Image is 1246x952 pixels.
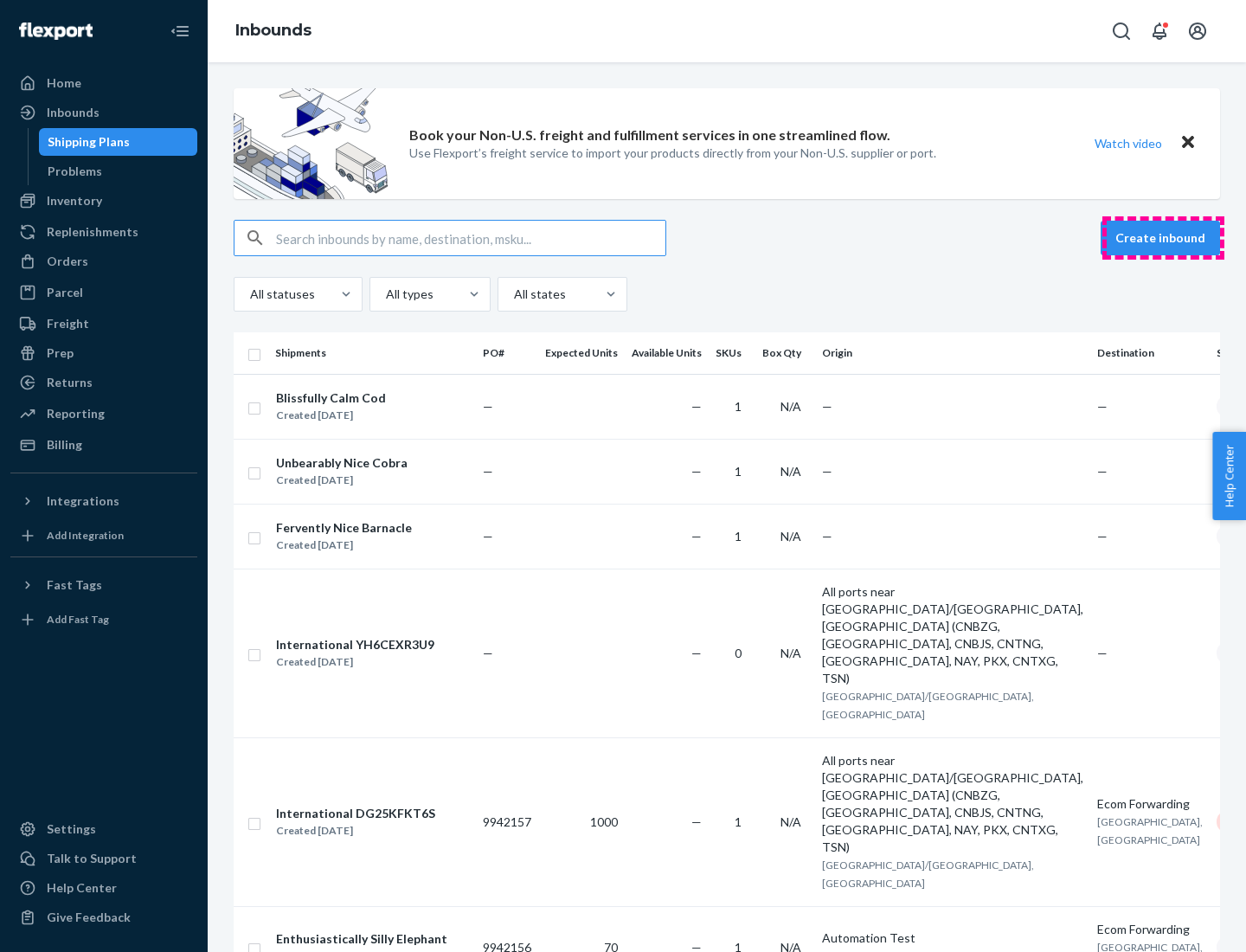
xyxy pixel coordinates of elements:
[10,431,197,459] a: Billing
[47,192,102,209] div: Inventory
[10,99,197,126] a: Inbounds
[276,472,408,489] div: Created [DATE]
[47,909,131,926] div: Give Feedback
[780,814,801,829] span: N/A
[735,646,742,660] span: 0
[409,145,936,162] p: Use Flexport’s freight service to import your products directly from your Non-U.S. supplier or port.
[691,646,702,660] span: —
[276,636,434,653] div: International YH6CEXR3U9
[822,399,832,414] span: —
[10,400,197,428] a: Reporting
[483,529,493,544] span: —
[1083,131,1173,156] button: Watch video
[276,519,412,537] div: Fervently Nice Barnacle
[822,529,832,544] span: —
[691,529,702,544] span: —
[48,163,102,180] div: Problems
[47,405,105,422] div: Reporting
[1097,646,1108,660] span: —
[276,822,435,839] div: Created [DATE]
[10,69,197,97] a: Home
[476,737,538,906] td: 9942157
[1142,14,1177,48] button: Open notifications
[10,369,197,396] a: Returns
[691,464,702,479] span: —
[709,332,755,374] th: SKUs
[276,389,386,407] div: Blissfully Calm Cod
[10,606,197,634] a: Add Fast Tag
[47,850,137,867] div: Talk to Support
[10,218,197,246] a: Replenishments
[235,21,311,40] a: Inbounds
[1097,815,1203,846] span: [GEOGRAPHIC_DATA], [GEOGRAPHIC_DATA]
[512,286,514,303] input: All states
[780,464,801,479] span: N/A
[822,859,1034,890] span: [GEOGRAPHIC_DATA]/[GEOGRAPHIC_DATA], [GEOGRAPHIC_DATA]
[47,374,93,391] div: Returns
[47,223,138,241] div: Replenishments
[822,583,1083,687] div: All ports near [GEOGRAPHIC_DATA]/[GEOGRAPHIC_DATA], [GEOGRAPHIC_DATA] (CNBZG, [GEOGRAPHIC_DATA], ...
[590,814,618,829] span: 1000
[10,339,197,367] a: Prep
[409,125,890,145] p: Book your Non-U.S. freight and fulfillment services in one streamlined flow.
[1104,14,1139,48] button: Open Search Box
[47,436,82,453] div: Billing
[48,133,130,151] div: Shipping Plans
[47,344,74,362] div: Prep
[10,187,197,215] a: Inventory
[483,464,493,479] span: —
[384,286,386,303] input: All types
[1212,432,1246,520] button: Help Center
[691,814,702,829] span: —
[10,310,197,338] a: Freight
[276,221,665,255] input: Search inbounds by name, destination, msku...
[222,6,325,56] ol: breadcrumbs
[10,874,197,902] a: Help Center
[1097,399,1108,414] span: —
[39,158,198,185] a: Problems
[735,814,742,829] span: 1
[47,879,117,897] div: Help Center
[822,752,1083,856] div: All ports near [GEOGRAPHIC_DATA]/[GEOGRAPHIC_DATA], [GEOGRAPHIC_DATA] (CNBZG, [GEOGRAPHIC_DATA], ...
[1097,464,1108,479] span: —
[483,399,493,414] span: —
[268,332,476,374] th: Shipments
[163,14,197,48] button: Close Navigation
[47,492,119,510] div: Integrations
[10,279,197,306] a: Parcel
[1177,131,1199,156] button: Close
[1101,221,1220,255] button: Create inbound
[1090,332,1210,374] th: Destination
[248,286,250,303] input: All statuses
[1180,14,1215,48] button: Open account menu
[47,576,102,594] div: Fast Tags
[822,929,1083,947] div: Automation Test
[47,528,124,543] div: Add Integration
[47,820,96,838] div: Settings
[47,104,100,121] div: Inbounds
[691,399,702,414] span: —
[735,399,742,414] span: 1
[10,845,197,872] a: Talk to Support
[47,74,81,92] div: Home
[483,646,493,660] span: —
[625,332,709,374] th: Available Units
[10,904,197,931] button: Give Feedback
[10,815,197,843] a: Settings
[735,464,742,479] span: 1
[538,332,625,374] th: Expected Units
[47,612,109,627] div: Add Fast Tag
[276,805,435,822] div: International DG25KFKT6S
[276,454,408,472] div: Unbearably Nice Cobra
[1097,529,1108,544] span: —
[780,529,801,544] span: N/A
[780,399,801,414] span: N/A
[47,315,89,332] div: Freight
[10,522,197,550] a: Add Integration
[476,332,538,374] th: PO#
[276,407,386,424] div: Created [DATE]
[276,930,447,948] div: Enthusiastically Silly Elephant
[10,487,197,515] button: Integrations
[39,128,198,156] a: Shipping Plans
